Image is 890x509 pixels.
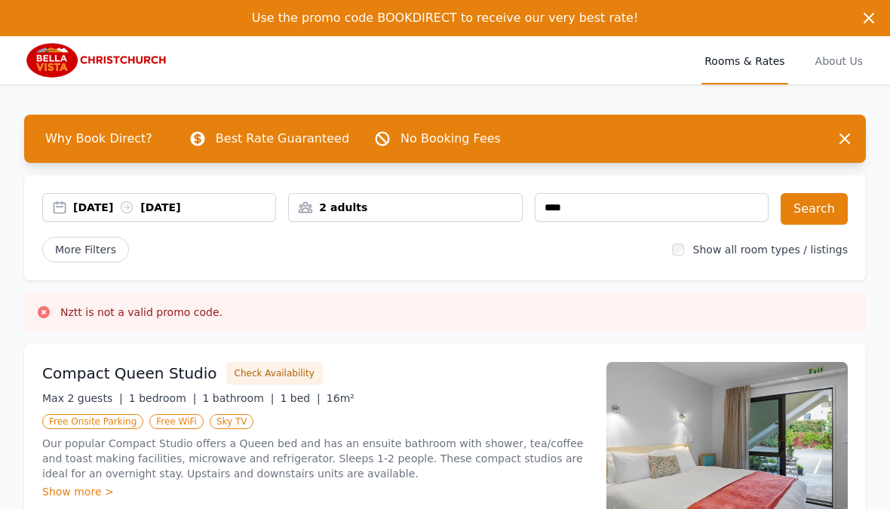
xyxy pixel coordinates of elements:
[24,42,170,78] img: Bella Vista Christchurch
[693,244,848,256] label: Show all room types / listings
[129,392,197,404] span: 1 bedroom |
[216,130,349,148] p: Best Rate Guaranteed
[289,200,521,215] div: 2 adults
[812,36,866,84] a: About Us
[400,130,501,148] p: No Booking Fees
[42,363,217,384] h3: Compact Queen Studio
[202,392,274,404] span: 1 bathroom |
[226,362,323,385] button: Check Availability
[42,414,143,429] span: Free Onsite Parking
[280,392,320,404] span: 1 bed |
[210,414,254,429] span: Sky TV
[327,392,354,404] span: 16m²
[701,36,787,84] a: Rooms & Rates
[73,200,275,215] div: [DATE] [DATE]
[252,11,639,25] span: Use the promo code BOOKDIRECT to receive our very best rate!
[42,237,129,262] span: More Filters
[42,436,588,481] p: Our popular Compact Studio offers a Queen bed and has an ensuite bathroom with shower, tea/coffee...
[60,305,222,320] h3: Nztt is not a valid promo code.
[33,124,164,154] span: Why Book Direct?
[42,392,123,404] span: Max 2 guests |
[149,414,204,429] span: Free WiFi
[42,484,588,499] div: Show more >
[781,193,848,225] button: Search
